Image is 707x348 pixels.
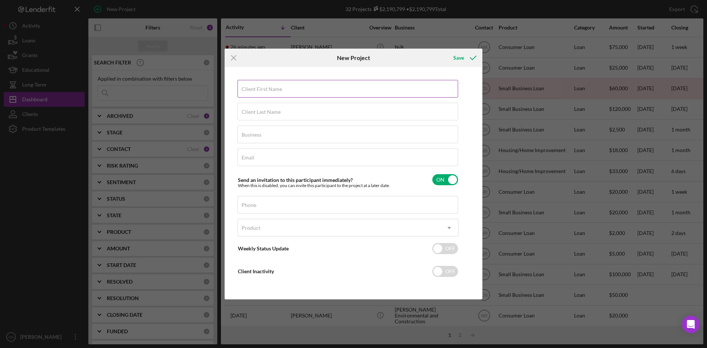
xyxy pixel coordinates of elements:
label: Weekly Status Update [238,245,289,252]
div: Product [242,225,260,231]
button: Save [446,50,482,65]
label: Client First Name [242,86,282,92]
div: Open Intercom Messenger [682,316,700,333]
label: Email [242,155,254,161]
label: Phone [242,202,256,208]
label: Client Last Name [242,109,281,115]
div: Save [453,50,464,65]
label: Client Inactivity [238,268,274,274]
label: Business [242,132,261,138]
h6: New Project [337,55,370,61]
label: Send an invitation to this participant immediately? [238,177,353,183]
div: When this is disabled, you can invite this participant to the project at a later date. [238,183,390,188]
